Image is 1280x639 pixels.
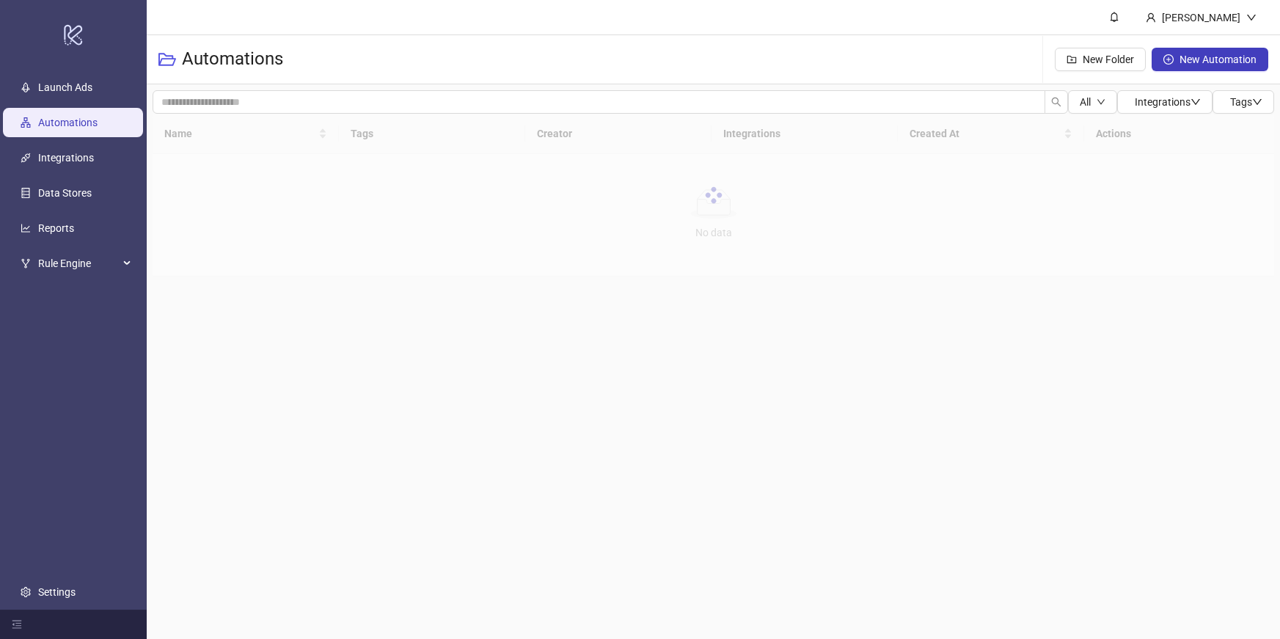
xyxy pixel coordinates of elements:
[1213,90,1274,114] button: Tagsdown
[38,222,74,234] a: Reports
[1135,96,1201,108] span: Integrations
[1163,54,1174,65] span: plus-circle
[1230,96,1262,108] span: Tags
[1080,96,1091,108] span: All
[1097,98,1105,106] span: down
[1252,97,1262,107] span: down
[1068,90,1117,114] button: Alldown
[12,619,22,629] span: menu-fold
[38,81,92,93] a: Launch Ads
[21,258,31,269] span: fork
[38,152,94,164] a: Integrations
[1156,10,1246,26] div: [PERSON_NAME]
[1083,54,1134,65] span: New Folder
[1055,48,1146,71] button: New Folder
[1152,48,1268,71] button: New Automation
[1180,54,1257,65] span: New Automation
[1146,12,1156,23] span: user
[182,48,283,71] h3: Automations
[1117,90,1213,114] button: Integrationsdown
[158,51,176,68] span: folder-open
[38,586,76,598] a: Settings
[1191,97,1201,107] span: down
[38,249,119,278] span: Rule Engine
[38,117,98,128] a: Automations
[38,187,92,199] a: Data Stores
[1067,54,1077,65] span: folder-add
[1246,12,1257,23] span: down
[1109,12,1119,22] span: bell
[1051,97,1061,107] span: search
